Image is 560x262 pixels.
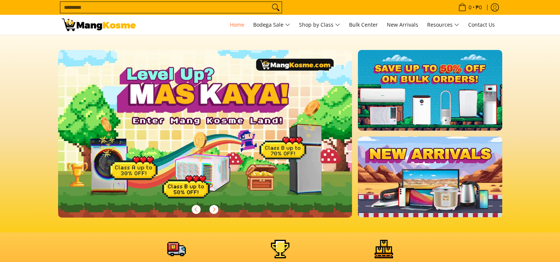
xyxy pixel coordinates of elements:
a: Shop by Class [295,15,344,35]
button: Search [270,2,282,13]
nav: Main Menu [143,15,499,35]
span: Shop by Class [299,20,340,30]
span: • [456,3,484,11]
a: Resources [423,15,463,35]
a: Bodega Sale [249,15,294,35]
a: Contact Us [465,15,499,35]
span: Resources [427,20,459,30]
span: Contact Us [468,21,495,28]
span: Home [230,21,244,28]
a: New Arrivals [383,15,422,35]
img: Gaming desktop banner [58,50,352,218]
span: New Arrivals [387,21,418,28]
a: Home [226,15,248,35]
a: Bulk Center [345,15,382,35]
img: Mang Kosme: Your Home Appliances Warehouse Sale Partner! [62,19,136,31]
span: 0 [467,5,473,10]
span: Bulk Center [349,21,378,28]
span: ₱0 [475,5,483,10]
button: Next [206,201,222,218]
button: Previous [188,201,204,218]
span: Bodega Sale [253,20,290,30]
